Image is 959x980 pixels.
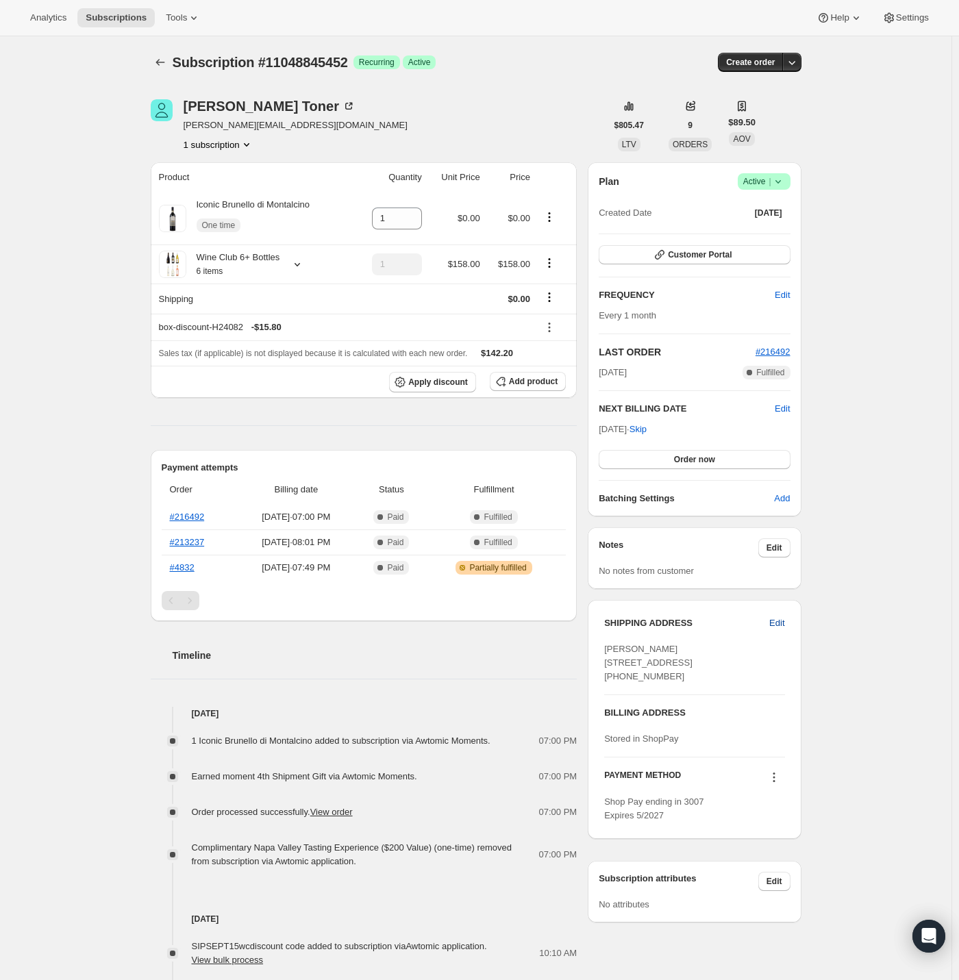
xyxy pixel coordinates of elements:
[151,162,353,192] th: Product
[77,8,155,27] button: Subscriptions
[599,492,774,505] h6: Batching Settings
[240,483,353,497] span: Billing date
[599,566,694,576] span: No notes from customer
[767,284,798,306] button: Edit
[775,402,790,416] button: Edit
[192,771,417,781] span: Earned moment 4th Shipment Gift via Awtomic Moments.
[240,561,353,575] span: [DATE] · 07:49 PM
[353,162,426,192] th: Quantity
[747,203,790,223] button: [DATE]
[170,537,205,547] a: #213237
[743,175,785,188] span: Active
[159,321,530,334] div: box-discount-H24082
[86,12,147,23] span: Subscriptions
[621,418,655,440] button: Skip
[599,245,790,264] button: Customer Portal
[539,848,577,862] span: 07:00 PM
[22,8,75,27] button: Analytics
[756,367,784,378] span: Fulfilled
[756,347,790,357] a: #216492
[240,536,353,549] span: [DATE] · 08:01 PM
[604,706,784,720] h3: BILLING ADDRESS
[430,483,558,497] span: Fulfillment
[192,941,487,965] span: SIPSEPT15wc discount code added to subscription via Awtomic application .
[756,345,790,359] button: #216492
[758,538,790,557] button: Edit
[767,542,782,553] span: Edit
[170,562,195,573] a: #4832
[197,266,223,276] small: 6 items
[767,876,782,887] span: Edit
[766,488,798,510] button: Add
[604,644,693,681] span: [PERSON_NAME] [STREET_ADDRESS] [PHONE_NUMBER]
[599,366,627,379] span: [DATE]
[151,53,170,72] button: Subscriptions
[599,288,775,302] h2: FREQUENCY
[769,176,771,187] span: |
[389,372,476,392] button: Apply discount
[680,116,701,135] button: 9
[538,210,560,225] button: Product actions
[508,294,530,304] span: $0.00
[240,510,353,524] span: [DATE] · 07:00 PM
[718,53,783,72] button: Create order
[192,807,353,817] span: Order processed successfully.
[162,591,566,610] nav: Pagination
[599,206,651,220] span: Created Date
[361,483,422,497] span: Status
[408,57,431,68] span: Active
[604,770,681,788] h3: PAYMENT METHOD
[484,512,512,523] span: Fulfilled
[726,57,775,68] span: Create order
[162,475,236,505] th: Order
[733,134,750,144] span: AOV
[830,12,849,23] span: Help
[151,284,353,314] th: Shipping
[481,348,513,358] span: $142.20
[630,423,647,436] span: Skip
[728,116,756,129] span: $89.50
[186,251,280,278] div: Wine Club 6+ Bottles
[599,345,756,359] h2: LAST ORDER
[538,290,560,305] button: Shipping actions
[159,349,468,358] span: Sales tax (if applicable) is not displayed because it is calculated with each new order.
[761,612,793,634] button: Edit
[490,372,566,391] button: Add product
[158,8,209,27] button: Tools
[606,116,652,135] button: $805.47
[310,807,353,817] a: View order
[387,512,403,523] span: Paid
[599,310,656,321] span: Every 1 month
[151,99,173,121] span: Christine Toner
[896,12,929,23] span: Settings
[192,736,490,746] span: 1 Iconic Brunello di Montalcino added to subscription via Awtomic Moments.
[359,57,395,68] span: Recurring
[599,424,647,434] span: [DATE] ·
[755,208,782,218] span: [DATE]
[599,450,790,469] button: Order now
[758,872,790,891] button: Edit
[184,99,356,113] div: [PERSON_NAME] Toner
[184,118,408,132] span: [PERSON_NAME][EMAIL_ADDRESS][DOMAIN_NAME]
[599,872,758,891] h3: Subscription attributes
[151,707,577,720] h4: [DATE]
[604,616,769,630] h3: SHIPPING ADDRESS
[387,562,403,573] span: Paid
[484,537,512,548] span: Fulfilled
[184,138,253,151] button: Product actions
[498,259,530,269] span: $158.00
[599,402,775,416] h2: NEXT BILLING DATE
[599,175,619,188] h2: Plan
[162,461,566,475] h2: Payment attempts
[166,12,187,23] span: Tools
[674,454,715,465] span: Order now
[469,562,526,573] span: Partially fulfilled
[448,259,480,269] span: $158.00
[458,213,480,223] span: $0.00
[769,616,784,630] span: Edit
[387,537,403,548] span: Paid
[30,12,66,23] span: Analytics
[688,120,693,131] span: 9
